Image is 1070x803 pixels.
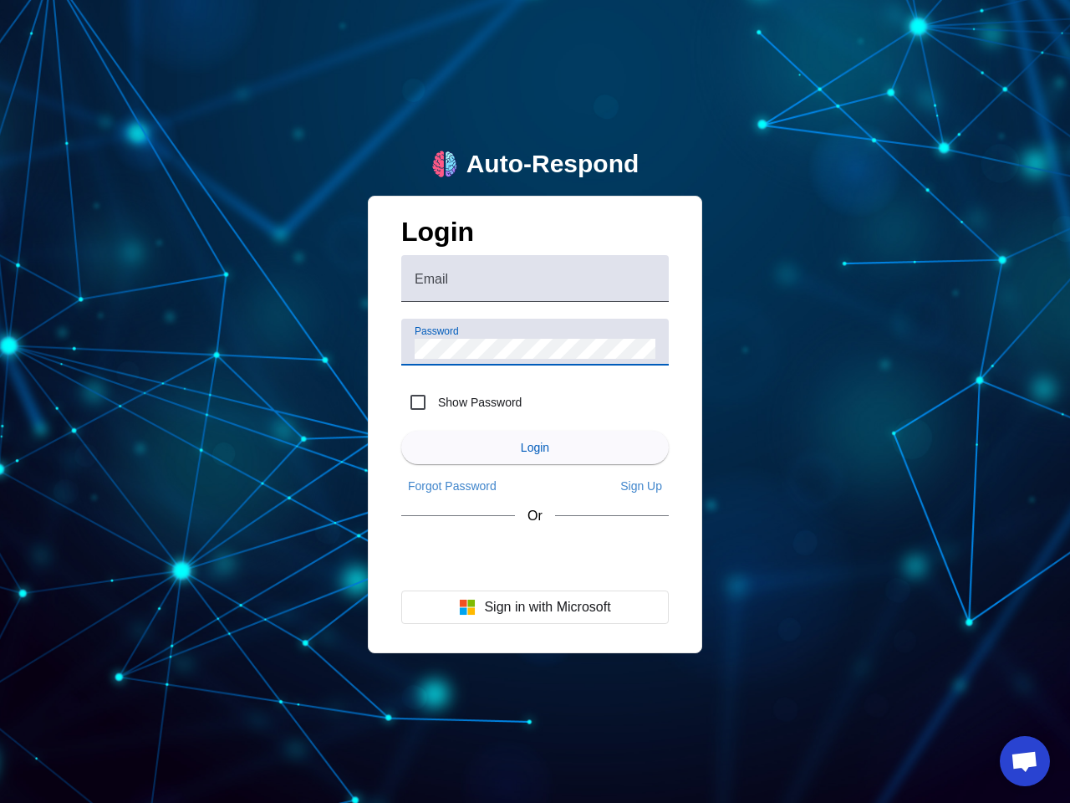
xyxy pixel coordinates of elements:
[401,431,669,464] button: Login
[431,150,639,179] a: logoAuto-Respond
[431,151,458,177] img: logo
[415,326,459,337] mat-label: Password
[435,394,522,411] label: Show Password
[466,150,639,179] div: Auto-Respond
[620,479,662,493] span: Sign Up
[459,599,476,616] img: Microsoft logo
[401,217,669,256] h1: Login
[408,479,497,493] span: Forgot Password
[521,441,549,454] span: Login
[393,539,677,575] iframe: Sign in with Google Button
[527,509,543,524] span: Or
[401,591,669,624] button: Sign in with Microsoft
[1000,736,1050,786] a: Open chat
[415,272,448,286] mat-label: Email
